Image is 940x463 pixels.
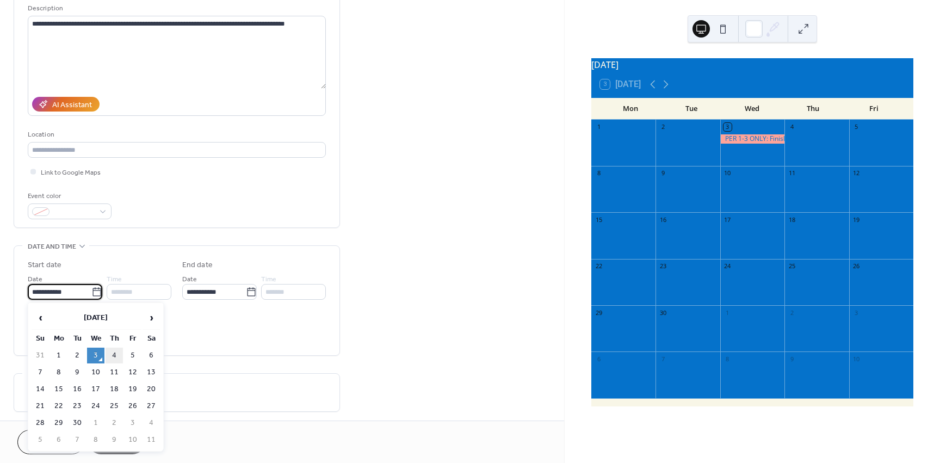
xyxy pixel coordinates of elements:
[659,123,667,131] div: 2
[595,123,603,131] div: 1
[788,123,796,131] div: 4
[106,365,123,380] td: 11
[124,432,141,448] td: 10
[723,123,732,131] div: 3
[87,365,104,380] td: 10
[722,98,783,120] div: Wed
[32,331,49,347] th: Su
[788,262,796,270] div: 25
[50,306,141,330] th: [DATE]
[595,262,603,270] div: 22
[661,98,722,120] div: Tue
[723,308,732,317] div: 1
[106,348,123,363] td: 4
[783,98,844,120] div: Thu
[69,398,86,414] td: 23
[32,398,49,414] td: 21
[69,331,86,347] th: Tu
[143,381,160,397] td: 20
[124,331,141,347] th: Fr
[143,415,160,431] td: 4
[143,331,160,347] th: Sa
[852,169,861,177] div: 12
[143,398,160,414] td: 27
[852,308,861,317] div: 3
[788,169,796,177] div: 11
[595,308,603,317] div: 29
[595,169,603,177] div: 8
[591,58,913,71] div: [DATE]
[788,308,796,317] div: 2
[52,100,92,111] div: AI Assistant
[50,432,67,448] td: 6
[659,262,667,270] div: 23
[124,365,141,380] td: 12
[852,123,861,131] div: 5
[41,167,101,178] span: Link to Google Maps
[69,432,86,448] td: 7
[50,381,67,397] td: 15
[32,348,49,363] td: 31
[723,355,732,363] div: 8
[32,365,49,380] td: 7
[32,432,49,448] td: 5
[595,355,603,363] div: 6
[659,215,667,224] div: 16
[106,415,123,431] td: 2
[143,432,160,448] td: 11
[69,381,86,397] td: 16
[87,415,104,431] td: 1
[28,190,109,202] div: Event color
[87,398,104,414] td: 24
[844,98,905,120] div: Fri
[50,365,67,380] td: 8
[723,262,732,270] div: 24
[69,365,86,380] td: 9
[32,97,100,112] button: AI Assistant
[143,365,160,380] td: 13
[50,415,67,431] td: 29
[124,348,141,363] td: 5
[87,331,104,347] th: We
[261,274,276,285] span: Time
[69,348,86,363] td: 2
[32,415,49,431] td: 28
[50,348,67,363] td: 1
[659,169,667,177] div: 9
[50,331,67,347] th: Mo
[28,260,61,271] div: Start date
[87,348,104,363] td: 3
[107,274,122,285] span: Time
[87,381,104,397] td: 17
[659,308,667,317] div: 30
[106,381,123,397] td: 18
[852,355,861,363] div: 10
[720,134,784,144] div: PER 1-3 ONLY: Finish pg 35, if needed (Physics Classroom)
[87,432,104,448] td: 8
[723,215,732,224] div: 17
[852,262,861,270] div: 26
[182,274,197,285] span: Date
[124,381,141,397] td: 19
[659,355,667,363] div: 7
[32,307,48,329] span: ‹
[788,215,796,224] div: 18
[182,260,213,271] div: End date
[124,415,141,431] td: 3
[28,129,324,140] div: Location
[143,307,159,329] span: ›
[17,430,84,454] button: Cancel
[28,3,324,14] div: Description
[788,355,796,363] div: 9
[106,398,123,414] td: 25
[143,348,160,363] td: 6
[723,169,732,177] div: 10
[106,331,123,347] th: Th
[852,215,861,224] div: 19
[595,215,603,224] div: 15
[600,98,661,120] div: Mon
[69,415,86,431] td: 30
[50,398,67,414] td: 22
[32,381,49,397] td: 14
